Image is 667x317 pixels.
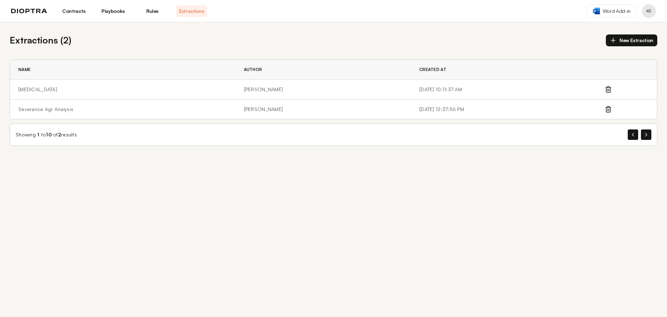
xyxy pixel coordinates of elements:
h2: Extractions ( 2 ) [10,33,71,47]
td: [PERSON_NAME] [236,100,411,119]
a: Extractions [176,5,207,17]
a: Rules [137,5,168,17]
img: word [593,8,600,14]
span: 1 [37,132,39,137]
td: [DATE] 10:11:37 AM [411,80,604,100]
span: 2 [58,132,61,137]
td: [PERSON_NAME] [236,80,411,100]
a: Playbooks [98,5,129,17]
a: Contracts [58,5,89,17]
th: Name [10,60,236,80]
img: logo [11,9,47,14]
button: New Extraction [606,34,657,46]
span: Word Add-in [603,8,631,15]
td: [DATE] 12:37:56 PM [411,100,604,119]
td: Severance Agr Analysis [10,100,236,119]
div: Showing to of results [16,131,77,138]
a: Word Add-in [587,5,636,18]
th: Created At [411,60,604,80]
button: Next [641,129,651,140]
th: Author [236,60,411,80]
span: 10 [46,132,52,137]
td: [MEDICAL_DATA] [10,80,236,100]
button: Profile menu [642,4,656,18]
button: Previous [628,129,638,140]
